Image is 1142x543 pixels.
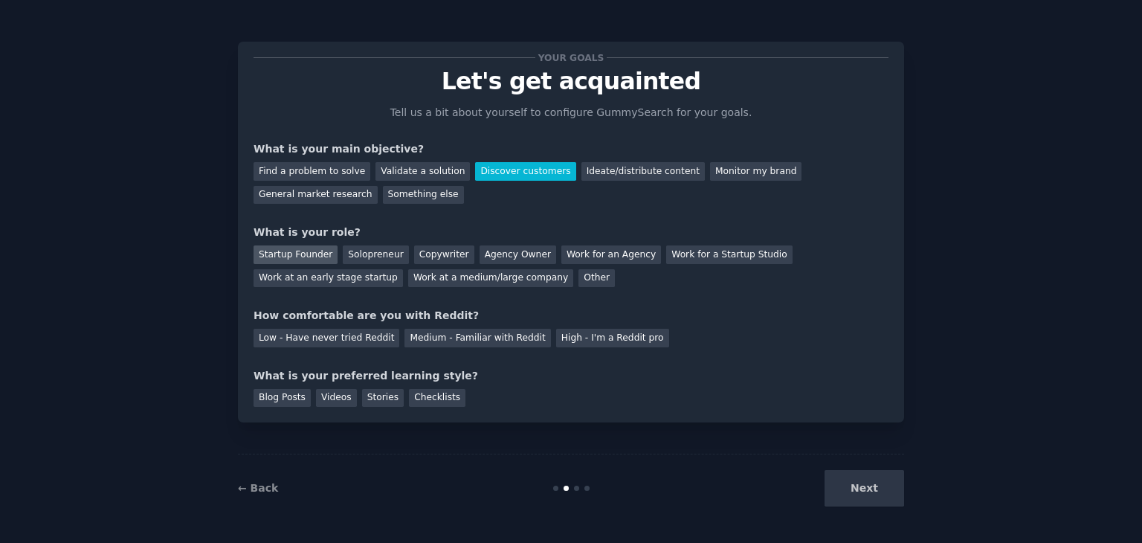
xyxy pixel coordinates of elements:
[238,482,278,494] a: ← Back
[254,389,311,408] div: Blog Posts
[384,105,758,121] p: Tell us a bit about yourself to configure GummySearch for your goals.
[254,162,370,181] div: Find a problem to solve
[254,269,403,288] div: Work at an early stage startup
[316,389,357,408] div: Videos
[408,269,573,288] div: Work at a medium/large company
[254,329,399,347] div: Low - Have never tried Reddit
[409,389,465,408] div: Checklists
[254,141,888,157] div: What is your main objective?
[254,186,378,205] div: General market research
[343,245,408,264] div: Solopreneur
[414,245,474,264] div: Copywriter
[383,186,464,205] div: Something else
[535,50,607,65] span: Your goals
[561,245,661,264] div: Work for an Agency
[375,162,470,181] div: Validate a solution
[254,68,888,94] p: Let's get acquainted
[556,329,669,347] div: High - I'm a Reddit pro
[578,269,615,288] div: Other
[254,245,338,264] div: Startup Founder
[710,162,801,181] div: Monitor my brand
[581,162,705,181] div: Ideate/distribute content
[254,308,888,324] div: How comfortable are you with Reddit?
[404,329,550,347] div: Medium - Familiar with Reddit
[254,368,888,384] div: What is your preferred learning style?
[362,389,404,408] div: Stories
[666,245,792,264] div: Work for a Startup Studio
[475,162,575,181] div: Discover customers
[254,225,888,240] div: What is your role?
[480,245,556,264] div: Agency Owner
